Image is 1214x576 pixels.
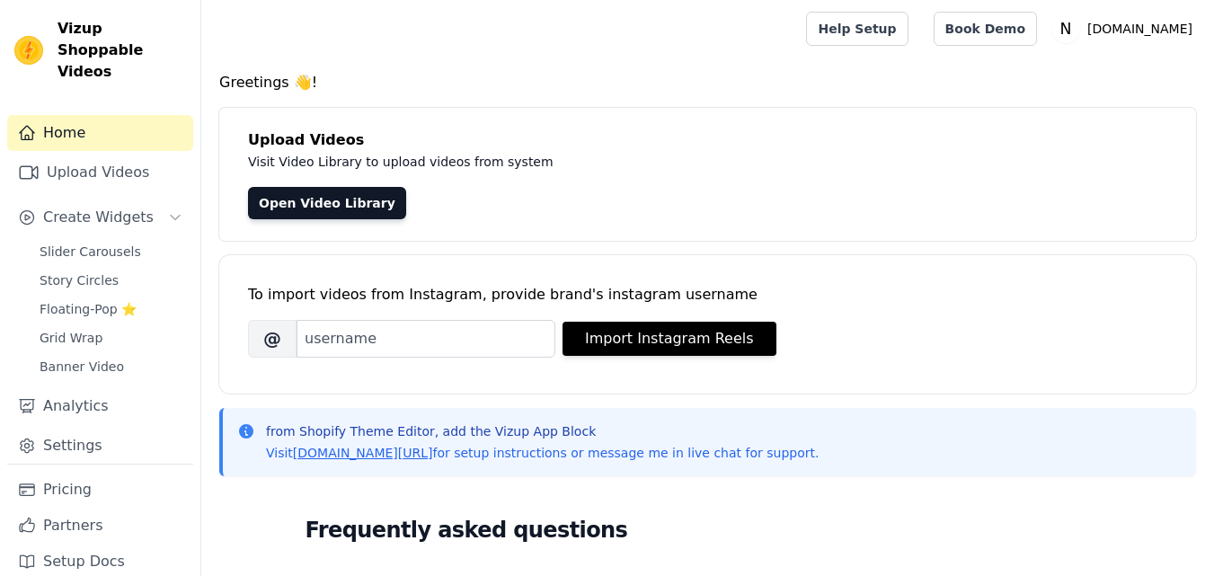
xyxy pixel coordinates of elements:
[248,284,1167,306] div: To import videos from Instagram, provide brand's instagram username
[58,18,186,83] span: Vizup Shoppable Videos
[7,472,193,508] a: Pricing
[266,444,819,462] p: Visit for setup instructions or message me in live chat for support.
[1051,13,1200,45] button: N [DOMAIN_NAME]
[40,358,124,376] span: Banner Video
[40,329,102,347] span: Grid Wrap
[306,512,1111,548] h2: Frequently asked questions
[934,12,1037,46] a: Book Demo
[40,243,141,261] span: Slider Carousels
[806,12,908,46] a: Help Setup
[7,115,193,151] a: Home
[40,271,119,289] span: Story Circles
[7,388,193,424] a: Analytics
[297,320,555,358] input: username
[40,300,137,318] span: Floating-Pop ⭐
[293,446,433,460] a: [DOMAIN_NAME][URL]
[7,199,193,235] button: Create Widgets
[29,354,193,379] a: Banner Video
[1080,13,1200,45] p: [DOMAIN_NAME]
[29,239,193,264] a: Slider Carousels
[29,325,193,350] a: Grid Wrap
[14,36,43,65] img: Vizup
[266,422,819,440] p: from Shopify Theme Editor, add the Vizup App Block
[248,151,1053,173] p: Visit Video Library to upload videos from system
[1060,20,1072,38] text: N
[563,322,776,356] button: Import Instagram Reels
[7,508,193,544] a: Partners
[248,320,297,358] span: @
[219,72,1196,93] h4: Greetings 👋!
[29,268,193,293] a: Story Circles
[248,187,406,219] a: Open Video Library
[43,207,154,228] span: Create Widgets
[29,297,193,322] a: Floating-Pop ⭐
[248,129,1167,151] h4: Upload Videos
[7,155,193,191] a: Upload Videos
[7,428,193,464] a: Settings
